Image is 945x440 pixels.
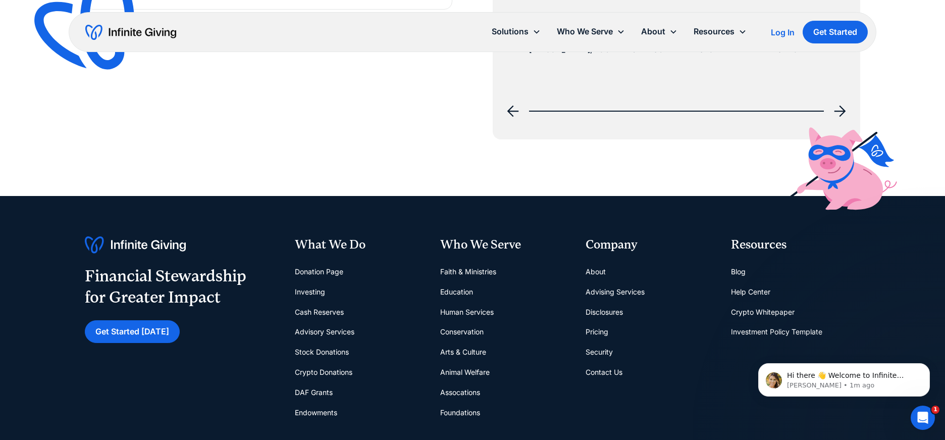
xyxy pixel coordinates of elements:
[586,342,613,362] a: Security
[731,282,770,302] a: Help Center
[803,21,868,43] a: Get Started
[731,236,860,254] div: Resources
[586,322,608,342] a: Pricing
[771,26,795,38] a: Log In
[586,302,623,322] a: Disclosures
[440,382,480,403] a: Assocations
[586,262,606,282] a: About
[440,403,480,423] a: Foundations
[440,342,486,362] a: Arts & Culture
[549,21,633,42] div: Who We Serve
[501,99,525,123] div: previous slide
[743,342,945,413] iframe: Intercom notifications message
[295,342,349,362] a: Stock Donations
[295,236,424,254] div: What We Do
[586,282,645,302] a: Advising Services
[586,236,715,254] div: Company
[557,25,613,38] div: Who We Serve
[641,25,665,38] div: About
[295,262,343,282] a: Donation Page
[440,282,473,302] a: Education
[440,322,484,342] a: Conservation
[295,382,333,403] a: DAF Grants
[85,266,246,308] div: Financial Stewardship for Greater Impact
[586,362,622,382] a: Contact Us
[731,262,746,282] a: Blog
[828,99,852,123] div: next slide
[295,282,325,302] a: Investing
[85,320,180,343] a: Get Started [DATE]
[440,302,494,322] a: Human Services
[440,362,490,382] a: Animal Welfare
[492,25,529,38] div: Solutions
[440,236,569,254] div: Who We Serve
[295,322,354,342] a: Advisory Services
[731,322,822,342] a: Investment Policy Template
[731,302,795,322] a: Crypto Whitepaper
[633,21,686,42] div: About
[686,21,755,42] div: Resources
[440,262,496,282] a: Faith & Ministries
[911,406,935,430] iframe: Intercom live chat
[484,21,549,42] div: Solutions
[771,28,795,36] div: Log In
[295,302,344,322] a: Cash Reserves
[85,24,176,40] a: home
[931,406,939,414] span: 1
[295,403,337,423] a: Endowments
[694,25,734,38] div: Resources
[295,362,352,382] a: Crypto Donations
